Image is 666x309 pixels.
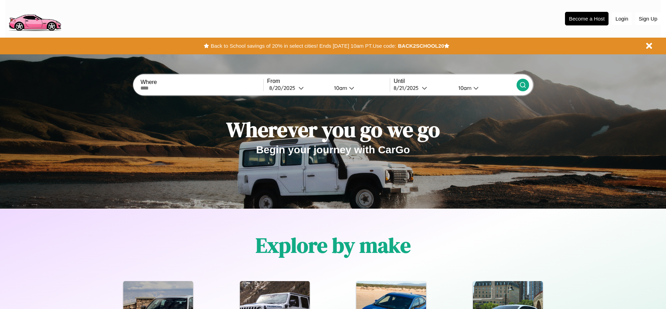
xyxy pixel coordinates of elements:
b: BACK2SCHOOL20 [398,43,444,49]
label: From [267,78,390,84]
label: Until [394,78,516,84]
h1: Explore by make [256,231,411,260]
button: 10am [453,84,516,92]
label: Where [140,79,263,85]
button: 10am [328,84,390,92]
img: logo [5,3,64,33]
button: Back to School savings of 20% in select cities! Ends [DATE] 10am PT.Use code: [209,41,398,51]
button: Sign Up [635,12,661,25]
button: Become a Host [565,12,609,25]
div: 10am [331,85,349,91]
div: 10am [455,85,473,91]
div: 8 / 21 / 2025 [394,85,422,91]
button: 8/20/2025 [267,84,328,92]
div: 8 / 20 / 2025 [269,85,299,91]
button: Login [612,12,632,25]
